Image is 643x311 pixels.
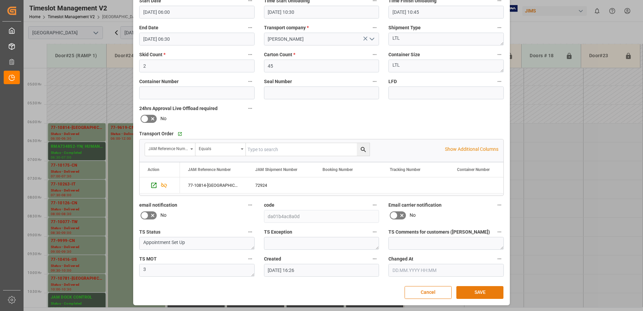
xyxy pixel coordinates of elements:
[370,228,379,236] button: TS Exception
[139,24,158,31] span: End Date
[405,286,452,299] button: Cancel
[410,212,416,219] span: No
[139,255,157,263] span: TS MOT
[370,23,379,32] button: Transport company *
[188,167,231,172] span: JAM Reference Number
[370,50,379,59] button: Carton Count *
[246,254,255,263] button: TS MOT
[247,177,314,193] div: 72924
[160,212,166,219] span: No
[264,229,292,236] span: TS Exception
[388,60,504,72] textarea: LTL
[148,167,159,172] div: Action
[264,78,292,85] span: Seal Number
[139,130,174,137] span: Transport Order
[457,167,490,172] span: Container Number
[388,78,397,85] span: LFD
[264,202,274,209] span: code
[495,254,504,263] button: Changed At
[495,50,504,59] button: Container Size
[139,264,255,277] textarea: 3
[390,167,420,172] span: Tracking Number
[139,229,160,236] span: TS Status
[148,144,188,152] div: JAM Reference Number
[388,33,504,45] textarea: LTL
[264,24,309,31] span: Transport company
[388,264,504,277] input: DD.MM.YYYY HH:MM
[388,51,420,58] span: Container Size
[246,143,370,156] input: Type to search
[264,255,281,263] span: Created
[264,264,379,277] input: DD.MM.YYYY HH:MM
[495,77,504,86] button: LFD
[246,77,255,86] button: Container Number
[199,144,238,152] div: Equals
[388,255,413,263] span: Changed At
[264,51,295,58] span: Carton Count
[264,6,379,19] input: DD.MM.YYYY HH:MM
[246,23,255,32] button: End Date
[388,24,421,31] span: Shipment Type
[246,201,255,209] button: email notification
[139,237,255,250] textarea: Appointment Set Up
[140,177,180,194] div: Press SPACE to select this row.
[495,228,504,236] button: TS Comments for customers ([PERSON_NAME])
[367,34,377,44] button: open menu
[139,202,177,209] span: email notification
[195,143,246,156] button: open menu
[370,254,379,263] button: Created
[139,51,165,58] span: Skid Count
[246,50,255,59] button: Skid Count *
[246,228,255,236] button: TS Status
[180,177,247,193] div: 77-10814-[GEOGRAPHIC_DATA]
[139,105,218,112] span: 24hrs Approval Live Offload required
[139,33,255,45] input: DD.MM.YYYY HH:MM
[495,23,504,32] button: Shipment Type
[370,201,379,209] button: code
[388,202,442,209] span: Email carrier notification
[445,146,498,153] p: Show Additional Columns
[246,104,255,113] button: 24hrs Approval Live Offload required
[139,6,255,19] input: DD.MM.YYYY HH:MM
[456,286,503,299] button: SAVE
[388,6,504,19] input: DD.MM.YYYY HH:MM
[323,167,353,172] span: Booking Number
[495,201,504,209] button: Email carrier notification
[388,229,490,236] span: TS Comments for customers ([PERSON_NAME])
[370,77,379,86] button: Seal Number
[255,167,297,172] span: JAM Shipment Number
[160,115,166,122] span: No
[145,143,195,156] button: open menu
[357,143,370,156] button: search button
[139,78,179,85] span: Container Number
